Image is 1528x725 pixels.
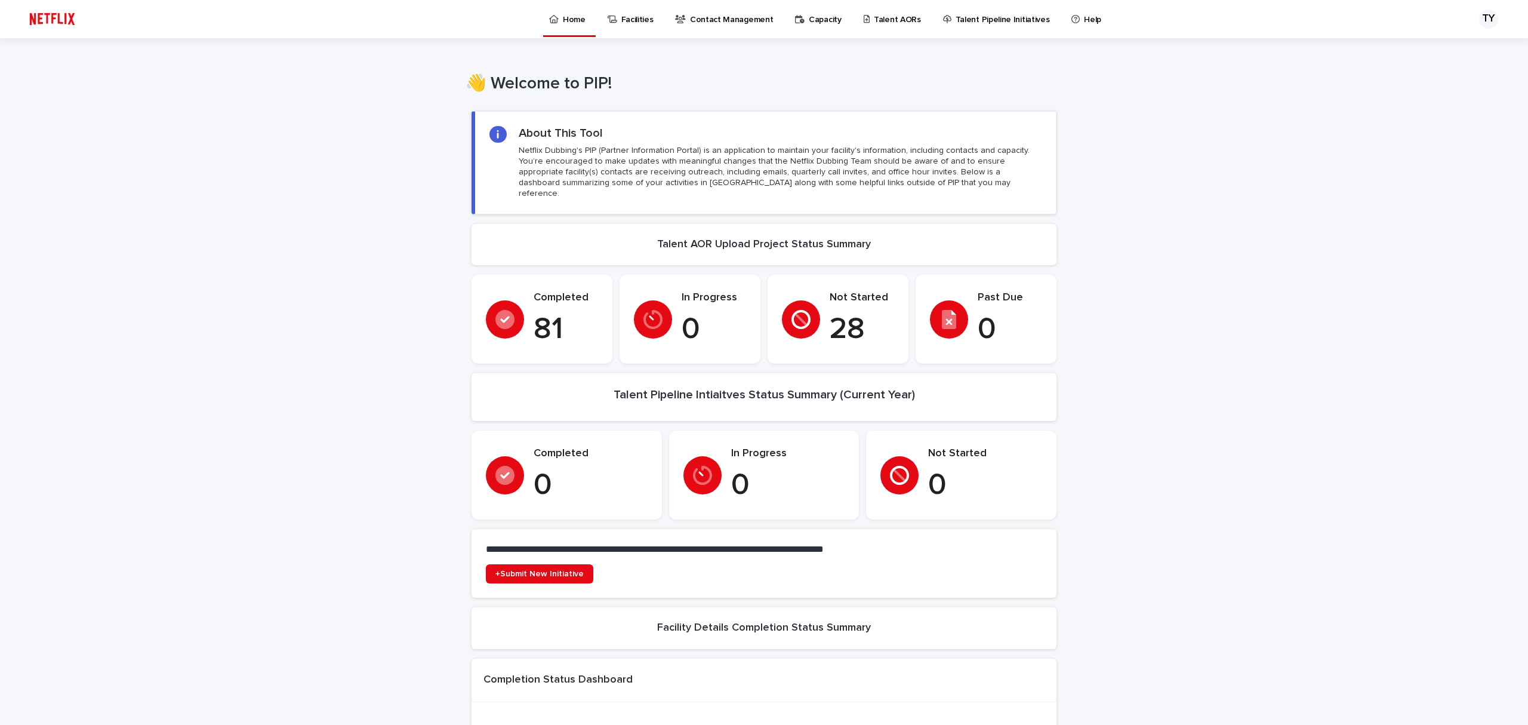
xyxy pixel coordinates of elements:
h2: About This Tool [519,126,603,140]
h2: Facility Details Completion Status Summary [657,622,871,635]
p: 0 [682,312,746,348]
p: Not Started [928,447,1042,460]
p: In Progress [682,291,746,305]
p: 0 [534,468,648,503]
p: Past Due [978,291,1042,305]
h1: Completion Status Dashboard [483,674,633,687]
div: TY [1479,10,1498,29]
span: +Submit New Initiative [495,570,584,578]
p: 0 [978,312,1042,348]
p: Completed [534,291,598,305]
p: In Progress [731,447,845,460]
a: +Submit New Initiative [486,564,593,583]
p: 81 [534,312,598,348]
p: Netflix Dubbing's PIP (Partner Information Portal) is an application to maintain your facility's ... [519,145,1042,199]
p: 0 [731,468,845,503]
p: Completed [534,447,648,460]
p: Not Started [830,291,894,305]
p: 0 [928,468,1042,503]
h2: Talent AOR Upload Project Status Summary [657,238,871,251]
h1: 👋 Welcome to PIP! [466,74,1050,94]
p: 28 [830,312,894,348]
img: ifQbXi3ZQGMSEF7WDB7W [24,7,81,31]
h2: Talent Pipeline Intiaitves Status Summary (Current Year) [614,388,915,402]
